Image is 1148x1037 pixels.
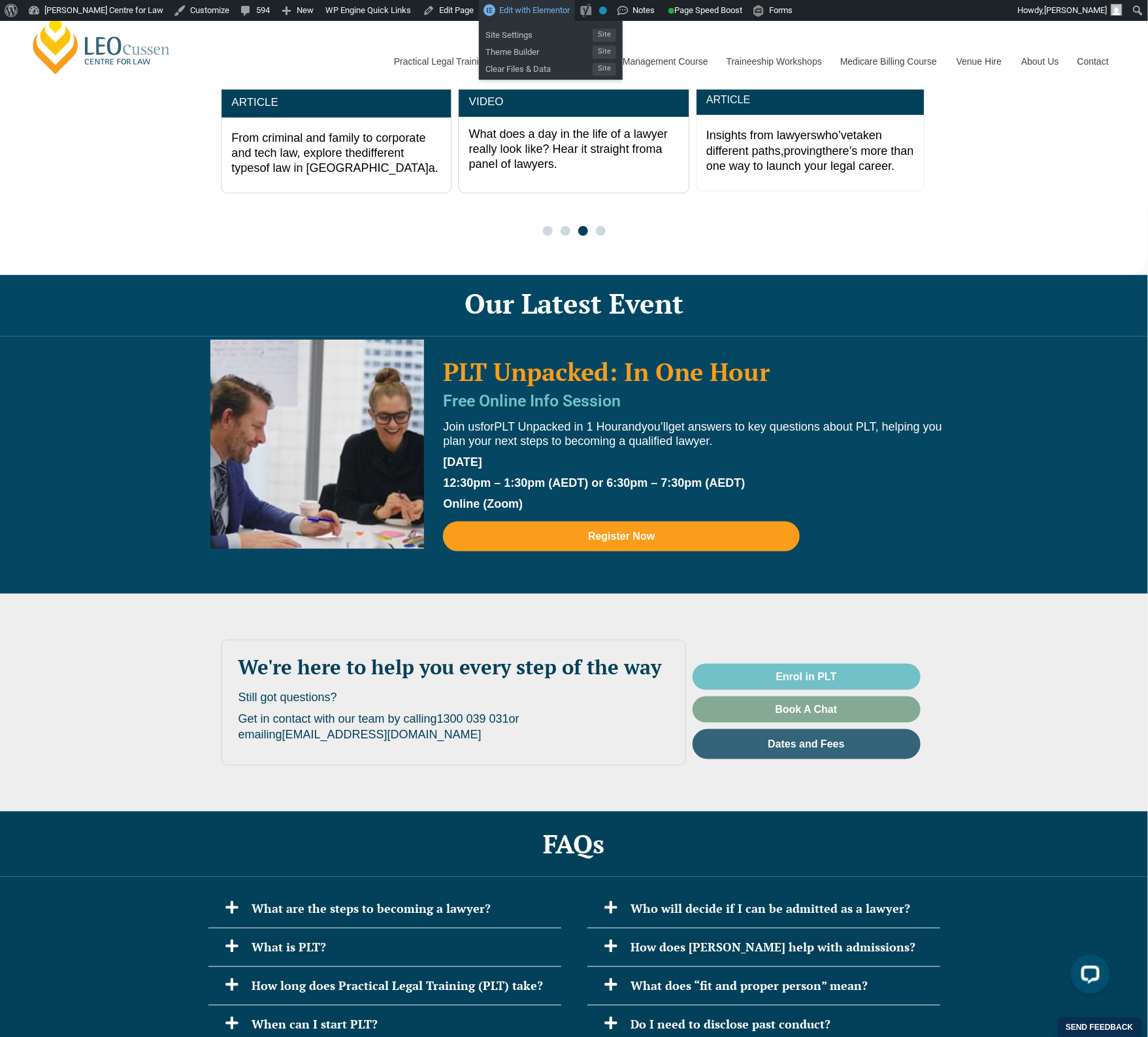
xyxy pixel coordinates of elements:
a: Practice Management Course [578,33,717,90]
span: Go to slide 1 [543,226,553,236]
h2: What is PLT? [252,938,551,957]
span: taken different paths, [706,129,882,157]
span: proving [784,144,823,157]
span: Go to slide 2 [561,226,570,236]
a: Practical Legal Training [384,33,498,90]
a: [EMAIL_ADDRESS][DOMAIN_NAME] [282,728,482,741]
a: [PERSON_NAME] Centre for Law [29,14,174,76]
span: Site [593,46,616,59]
span: there’s more than one way to launch your legal career. [706,144,914,173]
span: Go to slide 4 [596,226,606,236]
a: Medicare Billing Course [830,33,947,90]
span: PLT Unpacked in 1 Hour [494,420,621,433]
span: rom criminal and family to corporate and tech law, explore the [231,131,425,159]
h2: When can I start PLT? [252,1015,551,1034]
span: Site Settings [485,25,593,42]
span: Site [593,63,616,76]
a: Dates and Fees [693,729,921,759]
a: Register Now [443,521,800,551]
a: Free Online Info Session [443,391,621,410]
span: Site [593,29,616,42]
span: get answers to key questions about PLT, helping you plan your next steps to becoming a qualified ... [443,420,942,448]
span: different types [231,146,404,174]
a: PLT Unpacked: In One Hour [443,355,770,388]
span: of law in [GEOGRAPHIC_DATA] [260,161,429,174]
span: Book A Chat [776,704,838,715]
span: [DATE] [443,455,482,469]
a: ARTICLE [706,94,750,105]
a: ARTICLE [231,96,278,108]
a: Book A Chat [693,697,921,723]
span: Go to slide 3 [578,226,588,236]
a: VIDEO [469,95,504,108]
a: Contact [1068,33,1119,90]
span: ll [663,420,668,433]
p: Get in contact with our team by calling or emailing [238,712,669,742]
a: Clear Files & DataSite [479,59,623,76]
a: About Us [1011,33,1068,90]
span: What does a day in the life of a lawyer really look like? Hear it straight from [469,127,668,156]
h2: What does “fit and proper person” mean? [631,977,930,995]
p: Still got questions? [238,690,669,705]
span: Dates and Fees [768,739,844,749]
h2: Do I need to disclose past conduct? [631,1015,930,1034]
a: Site SettingsSite [479,25,623,42]
span: [PERSON_NAME] [1044,5,1107,15]
h2: Who will decide if I can be admitted as a lawyer? [631,900,930,918]
a: Venue Hire [947,33,1011,90]
h2: What are the steps to becoming a lawyer? [252,900,551,918]
strong: Online (Zoom) [443,497,523,510]
span: Theme Builder [485,42,593,59]
span: Enrol in PLT [776,672,836,682]
div: No index [599,7,607,14]
span: F [231,131,238,144]
span: Edit with Elementor [499,5,570,15]
iframe: LiveChat chat widget [1060,949,1115,1004]
span: 12:30pm – 1:30pm (AEDT) or 6:30pm – 7:30pm (AEDT) [443,476,745,489]
span: and [622,420,642,433]
span: Join us [443,420,480,433]
span: Clear Files & Data [485,59,593,76]
span: who’ve [817,129,853,142]
span: a panel of lawyers. [469,142,663,171]
h2: How long does Practical Legal Training (PLT) take? [252,977,551,995]
h2: We're here to help you every step of the way [238,657,669,677]
h2: How does [PERSON_NAME] help with admissions? [631,938,930,957]
a: Enrol in PLT [693,664,921,690]
span: Insights from lawyers [706,129,817,142]
span: a. [429,161,438,174]
span: for [480,420,494,433]
a: Theme BuilderSite [479,42,623,59]
a: Traineeship Workshops [717,33,830,90]
span: you’ [642,420,663,433]
span: Register Now [588,531,655,542]
h2: FAQs [202,831,947,857]
a: 1300 039 031 [437,712,509,725]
